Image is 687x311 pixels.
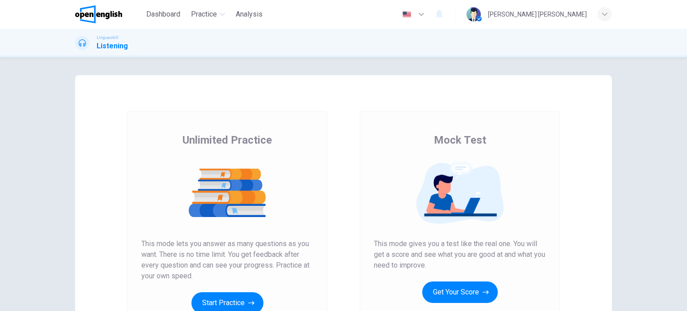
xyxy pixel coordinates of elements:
button: Practice [187,6,229,22]
span: Mock Test [434,133,486,147]
h1: Listening [97,41,128,51]
span: This mode gives you a test like the real one. You will get a score and see what you are good at a... [374,239,546,271]
img: OpenEnglish logo [75,5,122,23]
span: Analysis [236,9,263,20]
img: Profile picture [466,7,481,21]
div: [PERSON_NAME] [PERSON_NAME] [488,9,587,20]
span: This mode lets you answer as many questions as you want. There is no time limit. You get feedback... [141,239,313,281]
span: Dashboard [146,9,180,20]
span: Unlimited Practice [182,133,272,147]
a: OpenEnglish logo [75,5,143,23]
button: Get Your Score [422,281,498,303]
img: en [401,11,412,18]
button: Analysis [232,6,266,22]
span: Practice [191,9,217,20]
span: Linguaskill [97,34,119,41]
button: Dashboard [143,6,184,22]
